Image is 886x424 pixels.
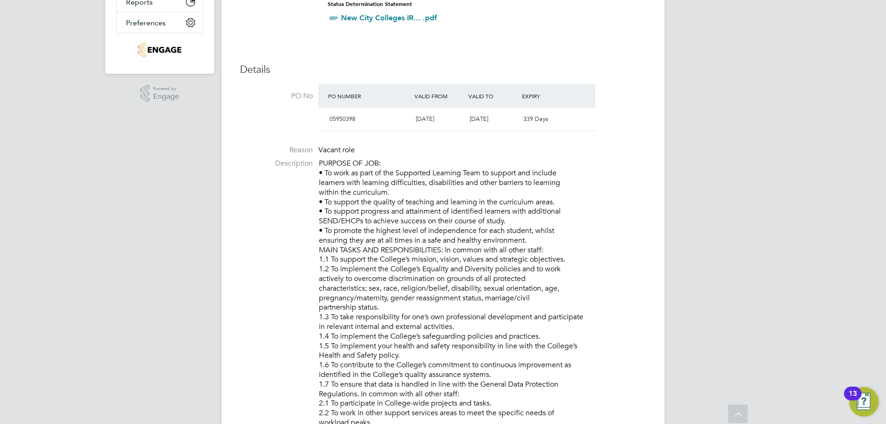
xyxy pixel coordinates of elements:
[329,115,355,123] span: 05950398
[153,85,179,93] span: Powered by
[341,13,437,22] a: New City Colleges IR... .pdf
[117,12,203,33] button: Preferences
[328,1,412,7] strong: Status Determination Statement
[523,115,548,123] span: 339 Days
[126,18,166,27] span: Preferences
[466,88,520,104] div: Valid To
[116,42,203,57] a: Go to home page
[416,115,434,123] span: [DATE]
[240,159,313,168] label: Description
[849,394,857,406] div: 13
[153,93,179,101] span: Engage
[326,88,412,104] div: PO Number
[318,145,355,155] span: Vacant role
[240,145,313,155] label: Reason
[520,88,574,104] div: Expiry
[849,387,879,417] button: Open Resource Center, 13 new notifications
[470,115,488,123] span: [DATE]
[412,88,466,104] div: Valid From
[140,85,180,102] a: Powered byEngage
[138,42,181,57] img: jambo-logo-retina.png
[240,91,313,101] label: PO No
[240,63,646,77] h3: Details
